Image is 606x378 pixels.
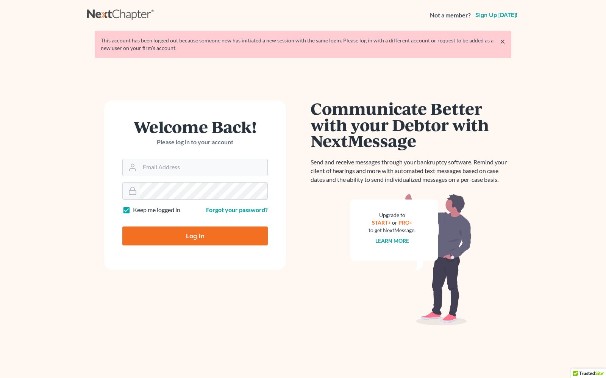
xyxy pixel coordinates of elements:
a: Learn more [375,237,409,244]
p: Send and receive messages through your bankruptcy software. Remind your client of hearings and mo... [311,158,511,184]
div: Upgrade to [369,211,415,219]
div: This account has been logged out because someone new has initiated a new session with the same lo... [101,37,505,52]
a: Sign up [DATE]! [474,12,519,18]
label: Keep me logged in [133,206,180,214]
div: to get NextMessage. [369,226,415,234]
h1: Welcome Back! [122,119,268,135]
img: nextmessage_bg-59042aed3d76b12b5cd301f8e5b87938c9018125f34e5fa2b7a6b67550977c72.svg [350,193,472,326]
a: Forgot your password? [206,206,268,213]
strong: Not a member? [430,11,471,20]
p: Please log in to your account [122,138,268,147]
a: × [500,37,505,46]
a: PRO+ [398,219,412,226]
h1: Communicate Better with your Debtor with NextMessage [311,100,511,149]
input: Log In [122,226,268,245]
span: or [392,219,397,226]
a: START+ [372,219,391,226]
input: Email Address [140,159,267,176]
